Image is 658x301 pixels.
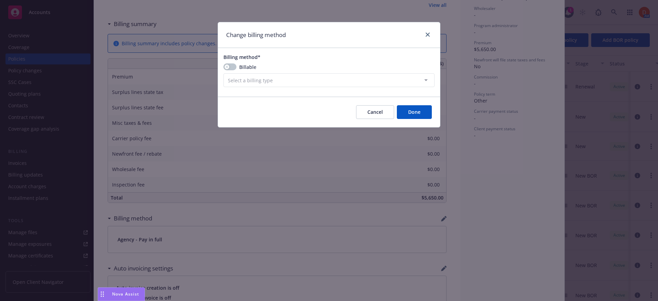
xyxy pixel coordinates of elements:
button: Done [397,105,432,119]
div: Drag to move [98,288,107,301]
a: close [424,31,432,39]
button: Cancel [356,105,394,119]
h1: Change billing method [226,31,286,39]
span: Billing method* [223,54,260,60]
span: Nova Assist [112,291,139,297]
div: Billable [223,63,435,71]
button: Nova Assist [98,287,145,301]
